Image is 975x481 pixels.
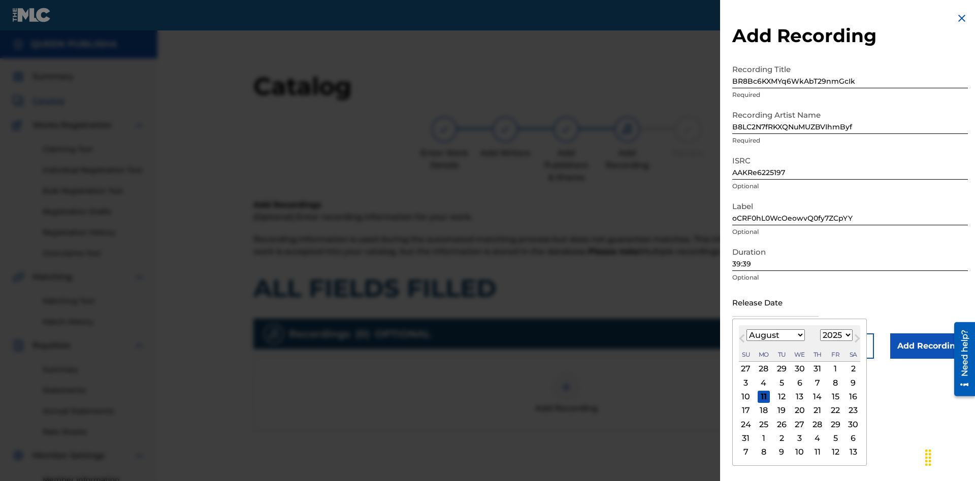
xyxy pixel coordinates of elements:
[829,349,841,361] div: Friday
[732,24,968,47] h2: Add Recording
[775,376,788,389] div: Choose Tuesday, August 5th, 2025
[811,376,824,389] div: Choose Thursday, August 7th, 2025
[829,446,841,458] div: Choose Friday, September 12th, 2025
[924,432,975,481] iframe: Chat Widget
[847,391,859,403] div: Choose Saturday, August 16th, 2025
[794,349,806,361] div: Wednesday
[811,391,824,403] div: Choose Thursday, August 14th, 2025
[794,391,806,403] div: Choose Wednesday, August 13th, 2025
[732,319,867,466] div: Choose Date
[775,363,788,375] div: Choose Tuesday, July 29th, 2025
[758,363,770,375] div: Choose Monday, July 28th, 2025
[758,418,770,430] div: Choose Monday, August 25th, 2025
[811,349,824,361] div: Thursday
[758,376,770,389] div: Choose Monday, August 4th, 2025
[740,391,752,403] div: Choose Sunday, August 10th, 2025
[847,376,859,389] div: Choose Saturday, August 9th, 2025
[811,418,824,430] div: Choose Thursday, August 28th, 2025
[811,432,824,444] div: Choose Thursday, September 4th, 2025
[734,332,750,349] button: Previous Month
[811,404,824,417] div: Choose Thursday, August 21st, 2025
[847,432,859,444] div: Choose Saturday, September 6th, 2025
[829,391,841,403] div: Choose Friday, August 15th, 2025
[758,432,770,444] div: Choose Monday, September 1st, 2025
[739,362,860,459] div: Month August, 2025
[775,418,788,430] div: Choose Tuesday, August 26th, 2025
[740,376,752,389] div: Choose Sunday, August 3rd, 2025
[811,363,824,375] div: Choose Thursday, July 31st, 2025
[847,418,859,430] div: Choose Saturday, August 30th, 2025
[740,446,752,458] div: Choose Sunday, September 7th, 2025
[775,349,788,361] div: Tuesday
[947,318,975,401] iframe: Resource Center
[740,432,752,444] div: Choose Sunday, August 31st, 2025
[775,446,788,458] div: Choose Tuesday, September 9th, 2025
[758,446,770,458] div: Choose Monday, September 8th, 2025
[829,432,841,444] div: Choose Friday, September 5th, 2025
[740,363,752,375] div: Choose Sunday, July 27th, 2025
[847,446,859,458] div: Choose Saturday, September 13th, 2025
[794,446,806,458] div: Choose Wednesday, September 10th, 2025
[847,349,859,361] div: Saturday
[847,404,859,417] div: Choose Saturday, August 23rd, 2025
[758,404,770,417] div: Choose Monday, August 18th, 2025
[794,418,806,430] div: Choose Wednesday, August 27th, 2025
[794,404,806,417] div: Choose Wednesday, August 20th, 2025
[732,227,968,236] p: Optional
[847,363,859,375] div: Choose Saturday, August 2nd, 2025
[732,273,968,282] p: Optional
[740,404,752,417] div: Choose Sunday, August 17th, 2025
[829,404,841,417] div: Choose Friday, August 22nd, 2025
[829,363,841,375] div: Choose Friday, August 1st, 2025
[758,349,770,361] div: Monday
[775,432,788,444] div: Choose Tuesday, September 2nd, 2025
[740,418,752,430] div: Choose Sunday, August 24th, 2025
[775,391,788,403] div: Choose Tuesday, August 12th, 2025
[794,432,806,444] div: Choose Wednesday, September 3rd, 2025
[732,182,968,191] p: Optional
[829,418,841,430] div: Choose Friday, August 29th, 2025
[794,376,806,389] div: Choose Wednesday, August 6th, 2025
[758,391,770,403] div: Choose Monday, August 11th, 2025
[920,442,936,473] div: Drag
[740,349,752,361] div: Sunday
[12,8,51,22] img: MLC Logo
[732,90,968,99] p: Required
[811,446,824,458] div: Choose Thursday, September 11th, 2025
[732,136,968,145] p: Required
[775,404,788,417] div: Choose Tuesday, August 19th, 2025
[849,332,865,349] button: Next Month
[794,363,806,375] div: Choose Wednesday, July 30th, 2025
[829,376,841,389] div: Choose Friday, August 8th, 2025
